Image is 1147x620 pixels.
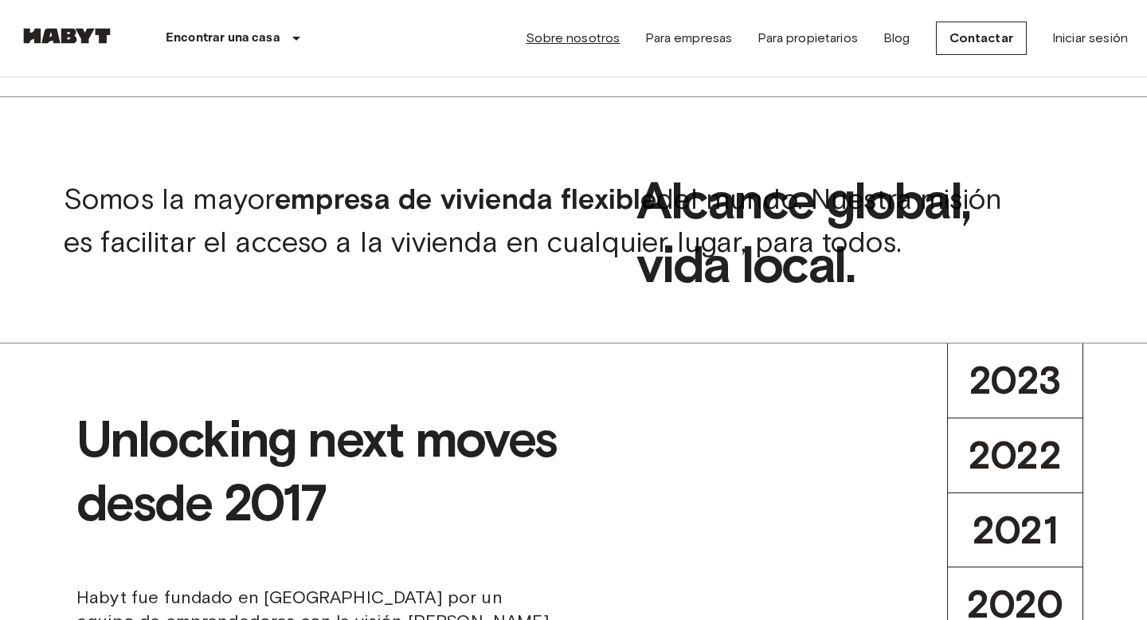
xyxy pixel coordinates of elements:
[526,29,620,48] a: Sobre nosotros
[430,77,1147,296] span: Alcance global, vida local.
[883,29,910,48] a: Blog
[166,29,280,48] p: Encontrar una casa
[936,22,1027,55] a: Contactar
[645,29,732,48] a: Para empresas
[1052,29,1128,48] a: Iniciar sesión
[757,29,858,48] a: Para propietarios
[19,28,115,44] img: Habyt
